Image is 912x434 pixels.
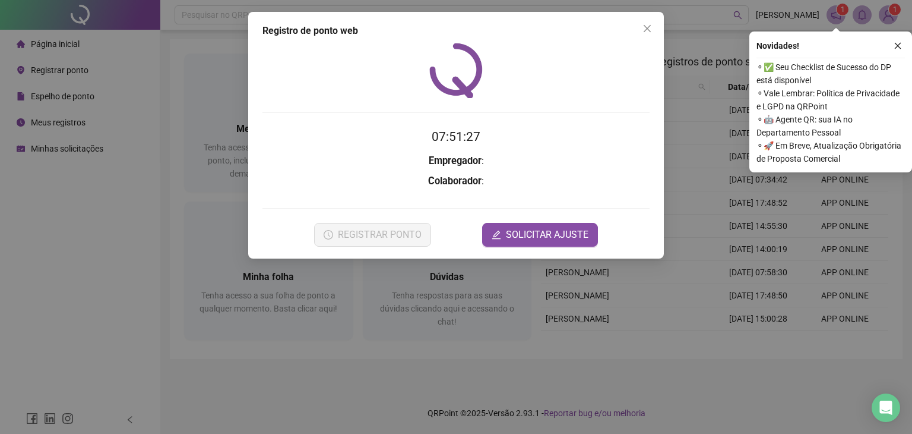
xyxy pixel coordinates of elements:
[756,87,905,113] span: ⚬ Vale Lembrar: Política de Privacidade e LGPD na QRPoint
[506,228,588,242] span: SOLICITAR AJUSTE
[262,24,650,38] div: Registro de ponto web
[492,230,501,240] span: edit
[756,61,905,87] span: ⚬ ✅ Seu Checklist de Sucesso do DP está disponível
[428,175,482,187] strong: Colaborador
[642,24,652,33] span: close
[429,43,483,98] img: QRPoint
[262,174,650,189] h3: :
[638,19,657,38] button: Close
[314,223,431,247] button: REGISTRAR PONTO
[262,153,650,169] h3: :
[756,139,905,165] span: ⚬ 🚀 Em Breve, Atualização Obrigatória de Proposta Comercial
[429,155,482,166] strong: Empregador
[872,394,900,422] div: Open Intercom Messenger
[482,223,598,247] button: editSOLICITAR AJUSTE
[756,39,799,52] span: Novidades !
[432,130,480,144] time: 07:51:27
[756,113,905,139] span: ⚬ 🤖 Agente QR: sua IA no Departamento Pessoal
[894,42,902,50] span: close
